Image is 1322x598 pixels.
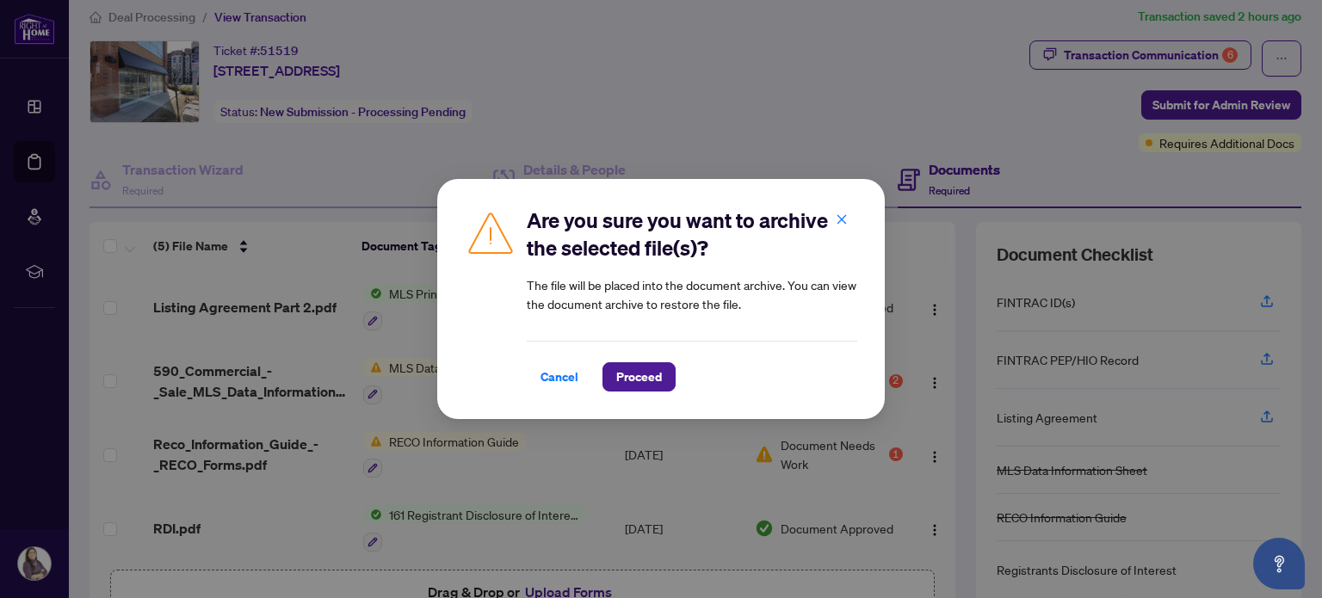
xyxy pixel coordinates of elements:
button: Cancel [527,362,592,391]
article: The file will be placed into the document archive. You can view the document archive to restore t... [527,275,857,313]
span: Cancel [541,363,578,391]
span: Proceed [616,363,662,391]
span: close [836,213,848,225]
h2: Are you sure you want to archive the selected file(s)? [527,207,857,262]
button: Proceed [602,362,676,391]
button: Open asap [1253,538,1305,589]
img: Caution Icon [465,207,516,258]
